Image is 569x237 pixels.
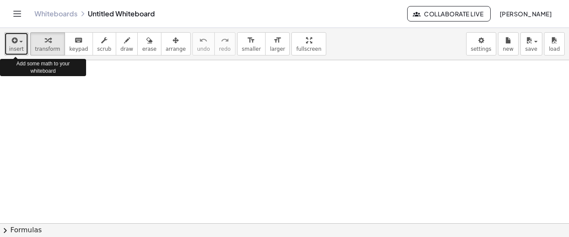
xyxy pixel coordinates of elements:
i: undo [199,35,207,46]
button: [PERSON_NAME] [492,6,559,22]
span: smaller [242,46,261,52]
button: transform [30,32,65,55]
button: keyboardkeypad [65,32,93,55]
button: erase [137,32,161,55]
button: save [520,32,542,55]
span: redo [219,46,231,52]
a: Whiteboards [34,9,77,18]
span: arrange [166,46,186,52]
i: keyboard [74,35,83,46]
i: format_size [247,35,255,46]
span: save [525,46,537,52]
span: Collaborate Live [414,10,483,18]
span: insert [9,46,24,52]
span: keypad [69,46,88,52]
button: redoredo [214,32,235,55]
button: undoundo [192,32,215,55]
i: format_size [273,35,281,46]
span: transform [35,46,60,52]
button: scrub [93,32,116,55]
button: format_sizesmaller [237,32,266,55]
span: larger [270,46,285,52]
span: scrub [97,46,111,52]
i: redo [221,35,229,46]
span: fullscreen [296,46,321,52]
button: Toggle navigation [10,7,24,21]
button: draw [116,32,138,55]
button: format_sizelarger [265,32,290,55]
span: new [503,46,513,52]
button: settings [466,32,496,55]
span: draw [121,46,133,52]
button: Collaborate Live [407,6,491,22]
button: new [498,32,519,55]
button: fullscreen [291,32,326,55]
span: erase [142,46,156,52]
span: load [549,46,560,52]
span: undo [197,46,210,52]
span: settings [471,46,492,52]
button: load [544,32,565,55]
span: [PERSON_NAME] [499,10,552,18]
button: arrange [161,32,191,55]
button: insert [4,32,28,55]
